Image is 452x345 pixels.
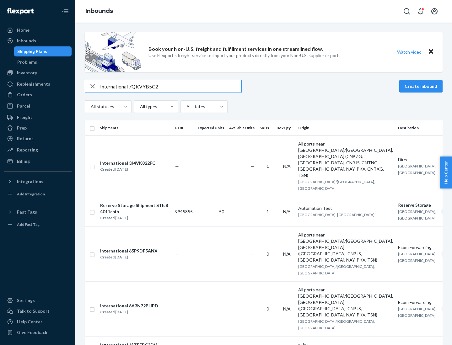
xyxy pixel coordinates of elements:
[17,297,35,304] div: Settings
[97,120,173,135] th: Shipments
[395,120,439,135] th: Destination
[100,160,155,166] div: International 3J4VK822FC
[257,120,274,135] th: SKUs
[298,287,393,318] div: All ports near [GEOGRAPHIC_DATA]/[GEOGRAPHIC_DATA], [GEOGRAPHIC_DATA] ([GEOGRAPHIC_DATA], CNBJS, ...
[4,177,72,187] button: Integrations
[14,46,72,56] a: Shipping Plans
[274,120,296,135] th: Box Qty
[4,134,72,144] a: Returns
[4,68,72,78] a: Inventory
[266,163,269,169] span: 1
[100,202,170,215] div: Reserve Storage Shipment STIc84011cbfb
[17,209,37,215] div: Fast Tags
[4,90,72,100] a: Orders
[4,295,72,305] a: Settings
[398,252,436,263] span: [GEOGRAPHIC_DATA], [GEOGRAPHIC_DATA]
[17,114,32,120] div: Freight
[393,47,426,56] button: Watch video
[251,251,255,257] span: —
[298,319,375,330] span: [GEOGRAPHIC_DATA]/[GEOGRAPHIC_DATA], [GEOGRAPHIC_DATA]
[398,164,436,175] span: [GEOGRAPHIC_DATA], [GEOGRAPHIC_DATA]
[440,157,452,188] button: Help Center
[17,70,37,76] div: Inventory
[298,141,393,178] div: All ports near [GEOGRAPHIC_DATA]/[GEOGRAPHIC_DATA], [GEOGRAPHIC_DATA] (CNBZG, [GEOGRAPHIC_DATA], ...
[251,163,255,169] span: —
[17,81,50,87] div: Replenishments
[17,125,27,131] div: Prep
[4,79,72,89] a: Replenishments
[398,202,436,208] div: Reserve Storage
[80,2,118,20] ol: breadcrumbs
[17,103,30,109] div: Parcel
[100,80,241,93] input: Search inbounds by name, destination, msku...
[17,191,45,197] div: Add Integration
[4,123,72,133] a: Prep
[100,254,158,260] div: Created [DATE]
[4,145,72,155] a: Reporting
[298,205,393,211] div: Automation Test
[399,80,443,93] button: Create inbound
[14,57,72,67] a: Problems
[173,120,195,135] th: PO#
[266,251,269,257] span: 0
[283,306,291,311] span: N/A
[17,48,47,55] div: Shipping Plans
[4,220,72,230] a: Add Fast Tag
[219,209,224,214] span: 50
[298,264,375,275] span: [GEOGRAPHIC_DATA]/[GEOGRAPHIC_DATA], [GEOGRAPHIC_DATA]
[175,163,179,169] span: —
[85,8,113,14] a: Inbounds
[17,27,30,33] div: Home
[427,47,435,56] button: Close
[17,329,47,336] div: Give Feedback
[17,308,50,314] div: Talk to Support
[148,45,323,53] p: Book your Non-U.S. freight and fulfillment services in one streamlined flow.
[17,178,43,185] div: Integrations
[283,163,291,169] span: N/A
[4,189,72,199] a: Add Integration
[186,103,186,110] input: All states
[227,120,257,135] th: Available Units
[414,5,427,18] button: Open notifications
[296,120,395,135] th: Origin
[4,112,72,122] a: Freight
[90,103,91,110] input: All statuses
[298,212,374,217] span: [GEOGRAPHIC_DATA], [GEOGRAPHIC_DATA]
[283,209,291,214] span: N/A
[195,120,227,135] th: Expected Units
[398,209,436,220] span: [GEOGRAPHIC_DATA], [GEOGRAPHIC_DATA]
[59,5,72,18] button: Close Navigation
[4,327,72,337] button: Give Feedback
[4,156,72,166] a: Billing
[428,5,441,18] button: Open account menu
[100,166,155,172] div: Created [DATE]
[4,36,72,46] a: Inbounds
[100,248,158,254] div: International 65P9DF5ANX
[100,303,158,309] div: International 6A3N72PHPD
[283,251,291,257] span: N/A
[100,215,170,221] div: Created [DATE]
[17,38,36,44] div: Inbounds
[4,101,72,111] a: Parcel
[17,319,42,325] div: Help Center
[17,135,34,142] div: Returns
[398,306,436,318] span: [GEOGRAPHIC_DATA], [GEOGRAPHIC_DATA]
[266,306,269,311] span: 0
[4,207,72,217] button: Fast Tags
[401,5,413,18] button: Open Search Box
[251,209,255,214] span: —
[139,103,140,110] input: All types
[398,157,436,163] div: Direct
[175,251,179,257] span: —
[17,59,37,65] div: Problems
[251,306,255,311] span: —
[398,244,436,251] div: Ecom Forwarding
[298,179,375,191] span: [GEOGRAPHIC_DATA]/[GEOGRAPHIC_DATA], [GEOGRAPHIC_DATA]
[17,92,32,98] div: Orders
[7,8,34,14] img: Flexport logo
[398,299,436,305] div: Ecom Forwarding
[175,306,179,311] span: —
[17,158,30,164] div: Billing
[4,317,72,327] a: Help Center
